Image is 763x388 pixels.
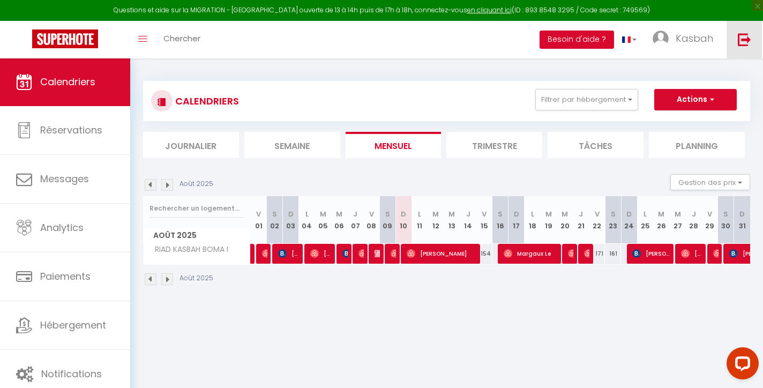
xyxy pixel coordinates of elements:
[476,196,492,244] th: 15
[395,196,412,244] th: 10
[342,243,348,264] span: [PERSON_NAME]
[611,209,616,219] abbr: S
[179,273,213,283] p: Août 2025
[346,132,442,158] li: Mensuel
[562,209,568,219] abbr: M
[428,196,444,244] th: 12
[540,31,614,49] button: Besoin d'aide ?
[541,196,557,244] th: 19
[702,196,718,244] th: 29
[675,209,681,219] abbr: M
[718,196,734,244] th: 30
[262,243,267,264] span: Soumia Chabade
[676,32,713,45] span: Kasbah
[299,196,315,244] th: 04
[40,75,95,88] span: Calendriers
[251,196,267,244] th: 01
[353,209,357,219] abbr: J
[584,243,589,264] span: [PERSON_NAME]
[645,21,727,58] a: ... Kasbah
[632,243,670,264] span: [PERSON_NAME]
[432,209,439,219] abbr: M
[492,196,508,244] th: 16
[288,209,294,219] abbr: D
[331,196,347,244] th: 06
[41,367,102,380] span: Notifications
[179,179,213,189] p: Août 2025
[545,209,552,219] abbr: M
[315,196,331,244] th: 05
[391,243,396,264] span: [PERSON_NAME]
[508,196,525,244] th: 17
[637,196,653,244] th: 25
[143,132,239,158] li: Journalier
[686,196,702,244] th: 28
[460,196,476,244] th: 14
[734,196,750,244] th: 31
[278,243,300,264] span: [PERSON_NAME]
[32,29,98,48] img: Super Booking
[535,89,638,110] button: Filtrer par hébergement
[653,196,669,244] th: 26
[525,196,541,244] th: 18
[412,196,428,244] th: 11
[446,132,542,158] li: Trimestre
[654,89,737,110] button: Actions
[40,318,106,332] span: Hébergement
[407,243,476,264] span: [PERSON_NAME]
[476,244,492,264] div: 154
[448,209,455,219] abbr: M
[467,5,512,14] a: en cliquant ici
[149,199,244,218] input: Rechercher un logement...
[723,209,728,219] abbr: S
[244,132,340,158] li: Semaine
[595,209,600,219] abbr: V
[155,21,208,58] a: Chercher
[40,221,84,234] span: Analytics
[713,243,719,264] span: [PERSON_NAME]
[358,243,364,264] span: Nidale Tarhate
[621,196,637,244] th: 24
[579,209,583,219] abbr: J
[589,196,605,244] th: 22
[531,209,534,219] abbr: L
[173,89,239,113] h3: CALENDRIERS
[573,196,589,244] th: 21
[738,33,751,46] img: logout
[568,243,573,264] span: Othmane Ait
[653,31,669,47] img: ...
[514,209,519,219] abbr: D
[40,123,102,137] span: Réservations
[498,209,503,219] abbr: S
[40,172,89,185] span: Messages
[466,209,470,219] abbr: J
[418,209,421,219] abbr: L
[739,209,745,219] abbr: D
[707,209,712,219] abbr: V
[401,209,406,219] abbr: D
[718,343,763,388] iframe: LiveChat chat widget
[40,270,91,283] span: Paiements
[557,196,573,244] th: 20
[310,243,332,264] span: [PERSON_NAME]
[379,196,395,244] th: 09
[375,243,380,264] span: [PERSON_NAME]
[251,244,256,264] a: [PERSON_NAME]
[692,209,696,219] abbr: J
[347,196,363,244] th: 07
[626,209,632,219] abbr: D
[681,243,702,264] span: [PERSON_NAME]
[504,243,557,264] span: Margaux Le
[336,209,342,219] abbr: M
[482,209,487,219] abbr: V
[320,209,326,219] abbr: M
[649,132,745,158] li: Planning
[548,132,644,158] li: Tâches
[589,244,605,264] div: 171
[283,196,299,244] th: 03
[444,196,460,244] th: 13
[363,196,379,244] th: 08
[385,209,390,219] abbr: S
[605,196,621,244] th: 23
